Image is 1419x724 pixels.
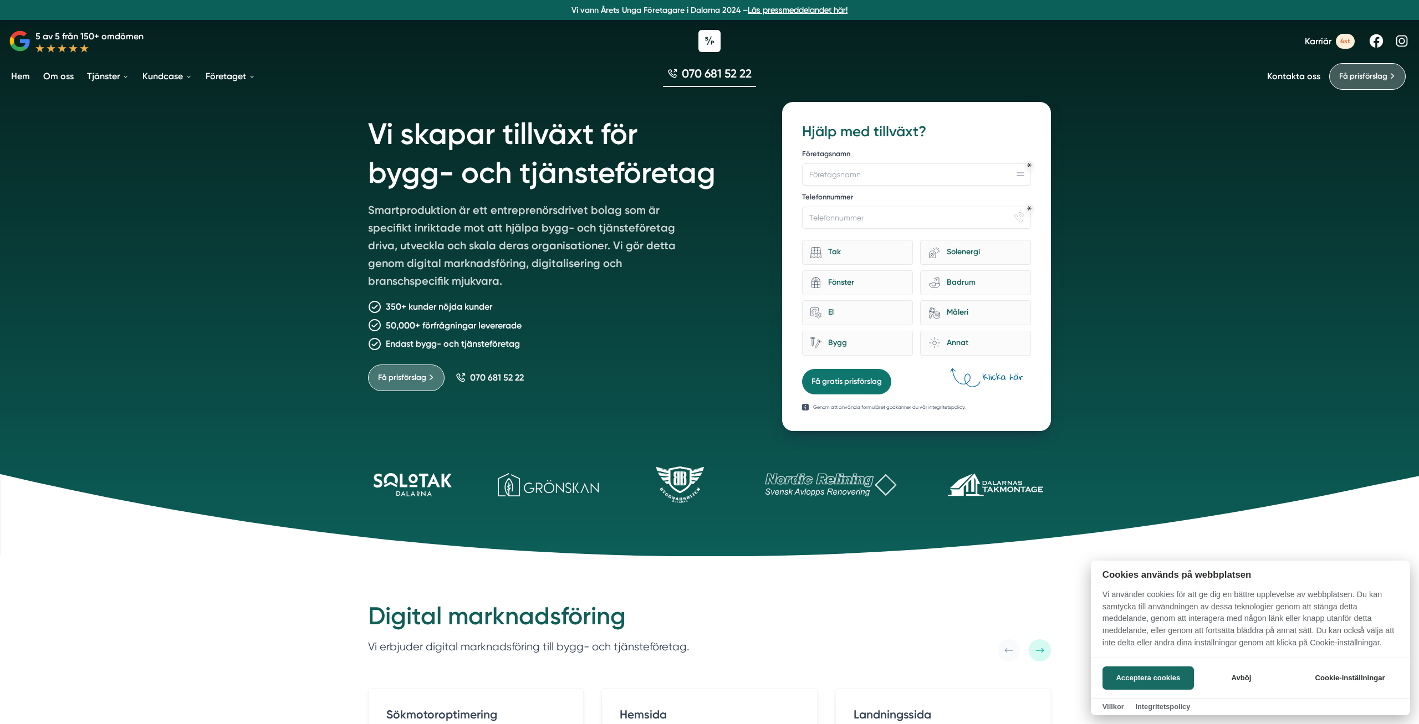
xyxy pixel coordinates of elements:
[1301,666,1398,690] button: Cookie-inställningar
[1135,702,1190,711] a: Integritetspolicy
[1102,666,1194,690] button: Acceptera cookies
[1091,569,1410,580] h2: Cookies används på webbplatsen
[1197,666,1285,690] button: Avböj
[1102,702,1124,711] a: Villkor
[1091,589,1410,656] p: Vi använder cookies för att ge dig en bättre upplevelse av webbplatsen. Du kan samtycka till anvä...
